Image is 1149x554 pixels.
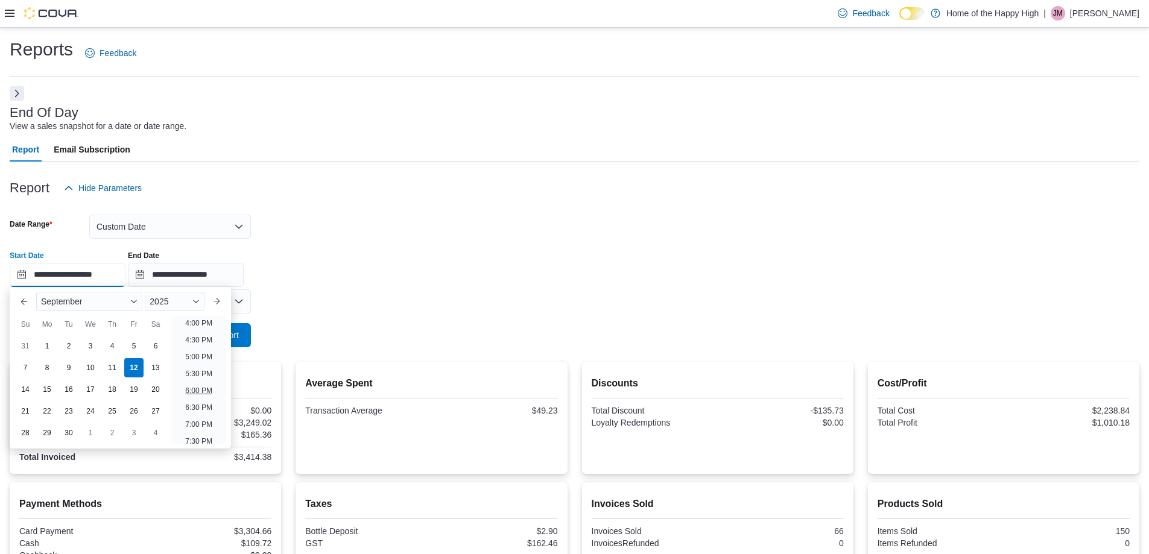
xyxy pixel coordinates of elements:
div: day-7 [16,358,35,377]
label: Start Date [10,251,44,260]
a: Feedback [833,1,894,25]
div: day-16 [59,380,78,399]
strong: Total Invoiced [19,452,75,462]
img: Cova [24,7,78,19]
div: day-14 [16,380,35,399]
div: day-12 [124,358,144,377]
div: day-4 [103,336,122,356]
div: Transaction Average [305,406,429,415]
div: day-6 [146,336,165,356]
div: Cash [19,538,143,548]
div: Total Discount [592,406,715,415]
div: day-18 [103,380,122,399]
span: Report [12,137,39,162]
li: 6:30 PM [180,400,217,415]
div: $2,238.84 [1006,406,1130,415]
div: 66 [720,526,844,536]
label: Date Range [10,219,52,229]
span: Dark Mode [899,20,900,20]
div: $2.90 [434,526,557,536]
p: Home of the Happy High [946,6,1039,20]
li: 4:00 PM [180,316,217,330]
p: [PERSON_NAME] [1070,6,1139,20]
h2: Average Spent [305,376,557,391]
div: day-17 [81,380,100,399]
div: day-1 [37,336,57,356]
div: day-8 [37,358,57,377]
div: -$135.73 [720,406,844,415]
div: day-27 [146,401,165,421]
div: $109.72 [148,538,271,548]
h2: Discounts [592,376,844,391]
div: day-10 [81,358,100,377]
h1: Reports [10,37,73,61]
div: day-4 [146,423,165,442]
div: Button. Open the year selector. 2025 is currently selected. [145,292,204,311]
div: $0.00 [720,418,844,427]
span: Feedback [100,47,136,59]
div: day-25 [103,401,122,421]
h2: Taxes [305,497,557,511]
li: 5:30 PM [180,367,217,381]
div: day-9 [59,358,78,377]
button: Custom Date [89,215,251,239]
div: day-5 [124,336,144,356]
div: Fr [124,315,144,334]
div: Tu [59,315,78,334]
div: Total Cost [878,406,1001,415]
p: | [1043,6,1046,20]
label: End Date [128,251,159,260]
li: 7:30 PM [180,434,217,449]
button: Hide Parameters [59,176,147,200]
div: day-1 [81,423,100,442]
li: 5:00 PM [180,350,217,364]
button: Open list of options [234,297,244,306]
div: GST [305,538,429,548]
div: Th [103,315,122,334]
ul: Time [171,316,226,444]
span: JM [1053,6,1063,20]
div: Sa [146,315,165,334]
div: day-3 [124,423,144,442]
span: Email Subscription [54,137,130,162]
h2: Products Sold [878,497,1130,511]
div: $3,304.66 [148,526,271,536]
div: day-31 [16,336,35,356]
div: InvoicesRefunded [592,538,715,548]
div: $3,414.38 [148,452,271,462]
div: Mo [37,315,57,334]
a: Feedback [80,41,141,65]
div: View a sales snapshot for a date or date range. [10,120,186,133]
div: Card Payment [19,526,143,536]
div: Loyalty Redemptions [592,418,715,427]
h2: Payment Methods [19,497,271,511]
h3: Report [10,181,49,195]
div: day-24 [81,401,100,421]
div: day-13 [146,358,165,377]
input: Dark Mode [899,7,925,20]
div: day-21 [16,401,35,421]
div: We [81,315,100,334]
input: Press the down key to open a popover containing a calendar. [128,263,244,287]
div: day-26 [124,401,144,421]
div: Items Sold [878,526,1001,536]
span: September [41,297,82,306]
div: Invoices Sold [592,526,715,536]
div: day-23 [59,401,78,421]
div: $162.46 [434,538,557,548]
span: Hide Parameters [78,182,142,194]
button: Next month [207,292,226,311]
div: 0 [1006,538,1130,548]
div: 0 [720,538,844,548]
div: day-20 [146,380,165,399]
h2: Cost/Profit [878,376,1130,391]
div: day-22 [37,401,57,421]
div: day-29 [37,423,57,442]
div: 150 [1006,526,1130,536]
button: Previous Month [14,292,34,311]
div: Jessica Manuel [1051,6,1065,20]
span: Feedback [852,7,889,19]
h3: End Of Day [10,105,78,120]
div: September, 2025 [14,335,166,444]
input: Press the down key to enter a popover containing a calendar. Press the escape key to close the po... [10,263,125,287]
